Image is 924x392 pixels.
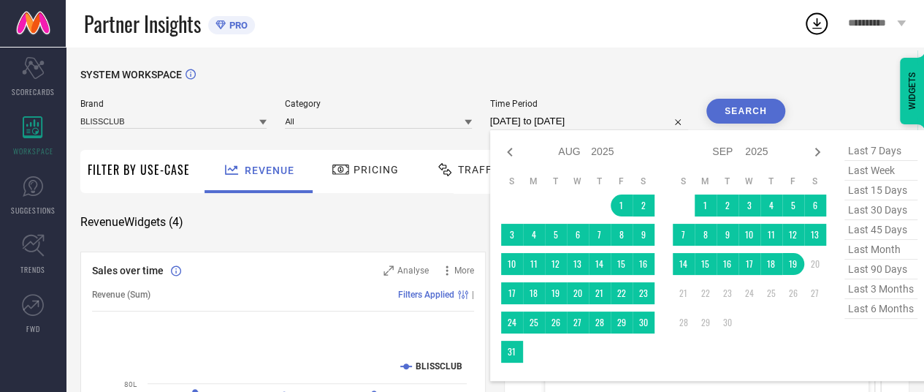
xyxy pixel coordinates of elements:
span: SUGGESTIONS [11,205,56,216]
span: Category [285,99,471,109]
td: Sun Sep 07 2025 [673,224,695,246]
span: More [454,265,474,276]
td: Thu Aug 14 2025 [589,253,611,275]
span: PRO [226,20,248,31]
td: Fri Sep 05 2025 [782,195,804,216]
span: Pricing [354,164,399,176]
td: Fri Aug 08 2025 [611,224,633,246]
td: Fri Aug 29 2025 [611,312,633,333]
span: last 30 days [844,200,917,220]
td: Mon Aug 11 2025 [523,253,545,275]
input: Select time period [490,113,688,130]
button: Search [706,99,785,124]
th: Monday [695,176,717,187]
th: Saturday [804,176,826,187]
td: Sat Aug 30 2025 [633,312,654,333]
th: Tuesday [717,176,738,187]
span: last week [844,161,917,181]
div: Open download list [803,10,830,37]
text: 80L [124,380,137,388]
td: Sun Aug 03 2025 [501,224,523,246]
th: Friday [782,176,804,187]
span: Time Period [490,99,688,109]
td: Tue Sep 09 2025 [717,224,738,246]
th: Saturday [633,176,654,187]
span: last 15 days [844,181,917,200]
td: Thu Sep 04 2025 [760,195,782,216]
span: Sales over time [92,265,164,276]
span: Filter By Use-Case [88,161,190,178]
span: Revenue [245,165,294,176]
td: Fri Aug 22 2025 [611,282,633,304]
th: Sunday [673,176,695,187]
span: | [472,290,474,300]
span: SCORECARDS [12,86,55,97]
span: Partner Insights [84,9,201,39]
td: Sat Aug 09 2025 [633,224,654,246]
span: last 7 days [844,141,917,161]
td: Sun Aug 24 2025 [501,312,523,333]
td: Mon Sep 22 2025 [695,282,717,304]
td: Sun Aug 31 2025 [501,341,523,363]
td: Thu Aug 21 2025 [589,282,611,304]
td: Thu Sep 11 2025 [760,224,782,246]
span: last 90 days [844,260,917,279]
span: last month [844,240,917,260]
td: Sat Sep 27 2025 [804,282,826,304]
svg: Zoom [383,265,394,276]
td: Tue Sep 23 2025 [717,282,738,304]
td: Sun Sep 21 2025 [673,282,695,304]
th: Wednesday [567,176,589,187]
th: Thursday [760,176,782,187]
td: Fri Sep 12 2025 [782,224,804,246]
td: Thu Aug 28 2025 [589,312,611,333]
td: Mon Sep 01 2025 [695,195,717,216]
span: WORKSPACE [13,146,53,157]
td: Sun Aug 17 2025 [501,282,523,304]
span: Revenue Widgets ( 4 ) [80,215,183,230]
th: Thursday [589,176,611,187]
th: Sunday [501,176,523,187]
td: Thu Sep 18 2025 [760,253,782,275]
th: Tuesday [545,176,567,187]
div: Previous month [501,143,519,161]
th: Wednesday [738,176,760,187]
td: Wed Aug 13 2025 [567,253,589,275]
td: Fri Aug 01 2025 [611,195,633,216]
td: Wed Sep 03 2025 [738,195,760,216]
td: Wed Aug 27 2025 [567,312,589,333]
th: Monday [523,176,545,187]
td: Mon Sep 15 2025 [695,253,717,275]
td: Wed Aug 20 2025 [567,282,589,304]
td: Mon Aug 18 2025 [523,282,545,304]
span: FWD [26,323,40,334]
td: Thu Aug 07 2025 [589,224,611,246]
span: last 45 days [844,220,917,240]
td: Sun Aug 10 2025 [501,253,523,275]
td: Tue Sep 16 2025 [717,253,738,275]
th: Friday [611,176,633,187]
span: Brand [80,99,267,109]
td: Mon Sep 29 2025 [695,312,717,333]
td: Sat Sep 20 2025 [804,253,826,275]
td: Sat Aug 16 2025 [633,253,654,275]
span: Filters Applied [398,290,454,300]
td: Wed Sep 10 2025 [738,224,760,246]
span: Analyse [397,265,429,276]
td: Fri Sep 26 2025 [782,282,804,304]
td: Mon Sep 08 2025 [695,224,717,246]
td: Thu Sep 25 2025 [760,282,782,304]
td: Mon Aug 04 2025 [523,224,545,246]
span: TRENDS [20,264,45,275]
span: SYSTEM WORKSPACE [80,69,182,80]
td: Fri Aug 15 2025 [611,253,633,275]
td: Sun Sep 14 2025 [673,253,695,275]
td: Fri Sep 19 2025 [782,253,804,275]
td: Tue Aug 05 2025 [545,224,567,246]
td: Tue Sep 02 2025 [717,195,738,216]
td: Wed Sep 24 2025 [738,282,760,304]
span: last 3 months [844,279,917,299]
td: Tue Aug 26 2025 [545,312,567,333]
td: Sat Sep 06 2025 [804,195,826,216]
td: Sun Sep 28 2025 [673,312,695,333]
